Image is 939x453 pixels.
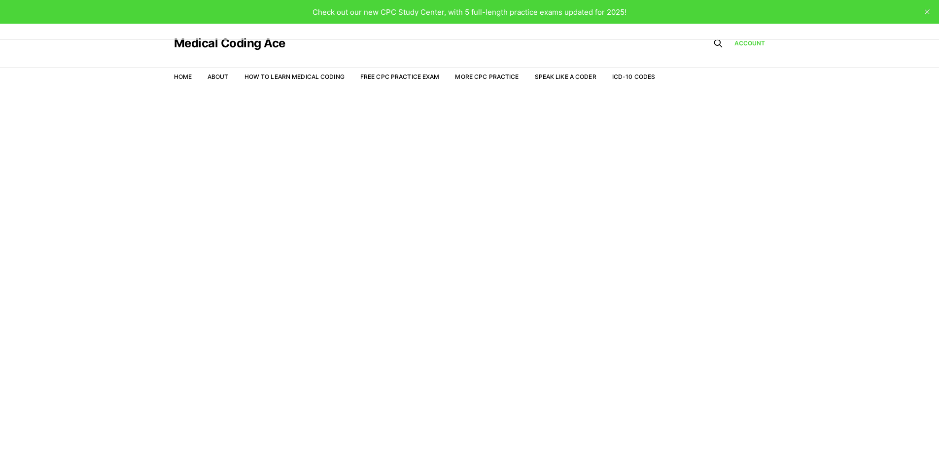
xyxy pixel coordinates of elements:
iframe: portal-trigger [887,405,939,453]
a: More CPC Practice [455,73,519,80]
a: Speak Like a Coder [535,73,596,80]
a: Home [174,73,192,80]
span: Check out our new CPC Study Center, with 5 full-length practice exams updated for 2025! [313,7,626,17]
button: close [919,4,935,20]
a: Medical Coding Ace [174,37,285,49]
a: ICD-10 Codes [612,73,655,80]
a: How to Learn Medical Coding [244,73,345,80]
a: Account [734,39,765,48]
a: About [208,73,229,80]
a: Free CPC Practice Exam [360,73,440,80]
